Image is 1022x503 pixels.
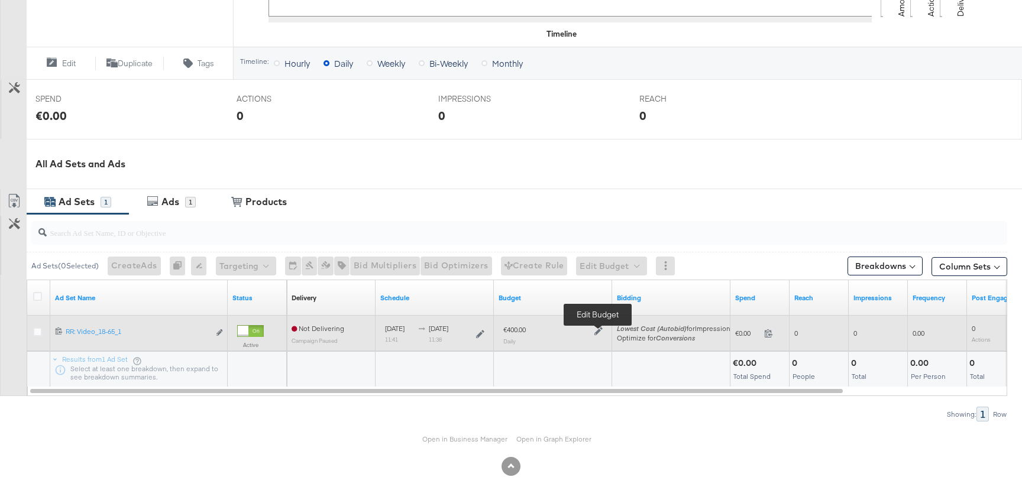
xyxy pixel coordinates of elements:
[377,57,405,69] span: Weekly
[656,333,695,342] em: Conversions
[292,337,338,344] sub: Campaign Paused
[503,325,526,335] div: €400.00
[232,293,282,303] a: Shows the current state of your Ad Set.
[733,372,771,381] span: Total Spend
[617,324,734,333] span: for Impressions
[95,56,164,70] button: Duplicate
[438,107,445,124] div: 0
[946,410,976,418] div: Showing:
[66,327,209,339] a: RR: Video_18-65_1
[66,327,209,336] div: RR: Video_18-65_1
[237,93,325,105] span: ACTIONS
[198,58,214,69] span: Tags
[617,324,687,333] em: Lowest Cost (Autobid)
[639,93,728,105] span: REACH
[292,293,316,303] div: Delivery
[913,329,924,338] span: 0.00
[911,372,946,381] span: Per Person
[851,358,860,369] div: 0
[438,93,527,105] span: IMPRESSIONS
[429,336,442,343] sub: 11:38
[334,57,353,69] span: Daily
[170,257,191,275] div: 0
[853,329,857,338] span: 0
[161,195,179,209] div: Ads
[735,329,759,338] span: €0.00
[118,58,153,69] span: Duplicate
[245,195,287,209] div: Products
[793,372,815,381] span: People
[47,216,918,239] input: Search Ad Set Name, ID or Objective
[735,293,785,303] a: The total amount spent to date.
[185,197,196,207] div: 1
[164,56,233,70] button: Tags
[31,261,99,271] div: Ad Sets ( 0 Selected)
[516,434,591,443] a: Open in Graph Explorer
[913,293,962,303] a: The average number of times your ad was served to each person.
[976,407,989,421] div: 1
[380,293,489,303] a: Shows when your Ad Set is scheduled to deliver.
[972,336,991,343] sub: Actions
[422,434,507,443] a: Open in Business Manager
[499,293,607,303] a: Shows the current budget of Ad Set.
[59,195,95,209] div: Ad Sets
[972,324,975,333] span: 0
[26,56,95,70] button: Edit
[794,293,844,303] a: The number of people your ad was served to.
[852,372,866,381] span: Total
[55,293,223,303] a: Your Ad Set name.
[62,58,76,69] span: Edit
[240,57,269,66] div: Timeline:
[284,57,310,69] span: Hourly
[503,338,516,345] sub: Daily
[853,293,903,303] a: The number of times your ad was served. On mobile apps an ad is counted as served the first time ...
[733,358,760,369] div: €0.00
[35,157,1022,171] div: All Ad Sets and Ads
[792,358,801,369] div: 0
[970,372,985,381] span: Total
[35,93,124,105] span: SPEND
[492,57,523,69] span: Monthly
[639,107,646,124] div: 0
[429,324,448,333] span: [DATE]
[969,358,978,369] div: 0
[292,324,344,333] span: Not Delivering
[385,336,398,343] sub: 11:41
[794,329,798,338] span: 0
[237,341,264,349] label: Active
[292,293,316,303] a: Reflects the ability of your Ad Set to achieve delivery based on ad states, schedule and budget.
[385,324,405,333] span: [DATE]
[617,293,726,303] a: Shows your bid and optimisation settings for this Ad Set.
[617,333,734,343] div: Optimize for
[35,107,67,124] div: €0.00
[429,57,468,69] span: Bi-Weekly
[237,107,244,124] div: 0
[910,358,932,369] div: 0.00
[101,197,111,207] div: 1
[848,257,923,275] button: Breakdowns
[992,410,1007,418] div: Row
[932,257,1007,276] button: Column Sets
